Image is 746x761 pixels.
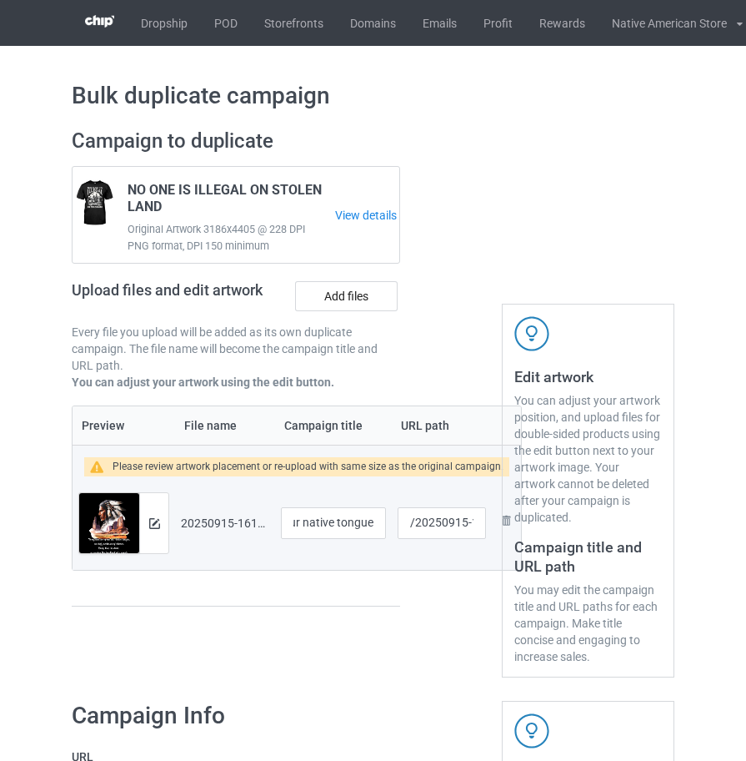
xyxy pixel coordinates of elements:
th: File name [175,406,275,445]
h3: Edit artwork [514,367,662,386]
img: original.png [79,493,139,565]
label: Add files [295,281,398,311]
div: Please review artwork placement or re-upload with same size as the original campaign. [113,457,503,476]
img: svg+xml;base64,PD94bWwgdmVyc2lvbj0iMS4wIiBlbmNvZGluZz0iVVRGLTgiPz4KPHN2ZyB3aWR0aD0iMTRweCIgaGVpZ2... [149,518,160,529]
h2: Campaign to duplicate [72,129,400,154]
h1: Bulk duplicate campaign [72,81,674,111]
th: Campaign title [275,406,392,445]
span: Original Artwork 3186x4405 @ 228 DPI [128,221,335,238]
span: NO ONE IS ILLEGAL ON STOLEN LAND [128,182,335,221]
img: svg+xml;base64,PD94bWwgdmVyc2lvbj0iMS4wIiBlbmNvZGluZz0iVVRGLTgiPz4KPHN2ZyB3aWR0aD0iNDJweCIgaGVpZ2... [514,713,549,748]
h2: Upload files and edit artwork [72,281,269,312]
img: 3d383065fc803cdd16c62507c020ddf8.png [85,15,114,28]
span: PNG format, DPI 150 minimum [128,238,335,255]
th: Preview [73,406,175,445]
img: warning [90,461,113,473]
b: You can adjust your artwork using the edit button. [72,375,334,389]
h1: Campaign Info [72,701,377,731]
th: URL path [392,406,492,445]
h3: Campaign title and URL path [514,537,662,576]
img: svg+xml;base64,PD94bWwgdmVyc2lvbj0iMS4wIiBlbmNvZGluZz0iVVRGLTgiPz4KPHN2ZyB3aWR0aD0iNDJweCIgaGVpZ2... [514,316,549,351]
p: Every file you upload will be added as its own duplicate campaign. The file name will become the ... [72,324,400,374]
div: You can adjust your artwork position, and upload files for double-sided products using the edit b... [514,392,662,526]
div: You may edit the campaign title and URL paths for each campaign. Make title concise and engaging ... [514,582,662,665]
div: Native American Store [598,3,727,44]
div: 20250915-161640.png [181,515,269,532]
a: View details [335,207,400,224]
